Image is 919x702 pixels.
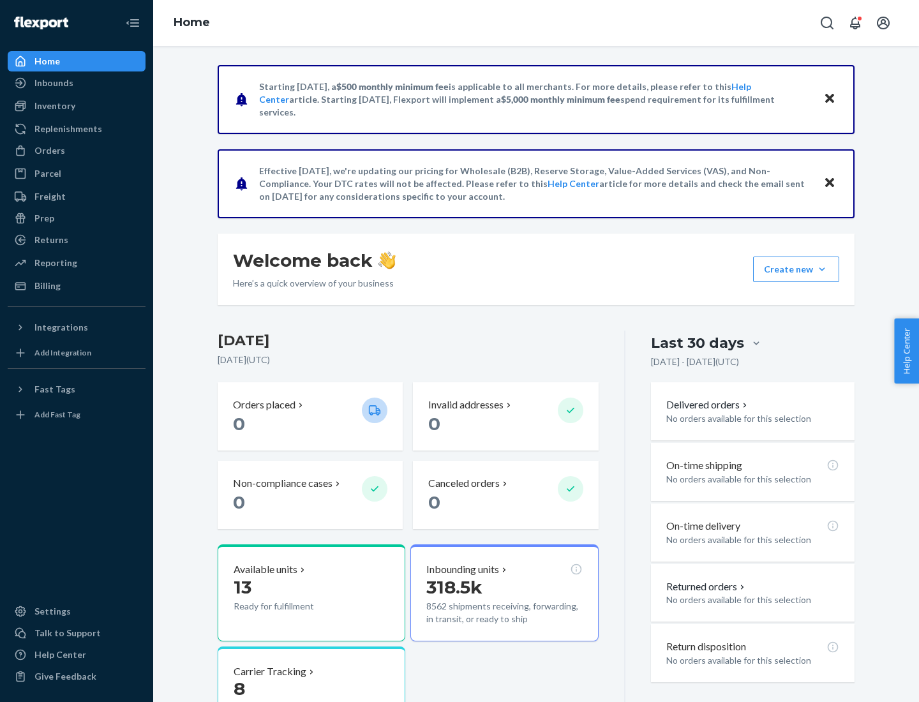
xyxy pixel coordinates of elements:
[8,601,146,622] a: Settings
[34,257,77,269] div: Reporting
[34,383,75,396] div: Fast Tags
[233,277,396,290] p: Here’s a quick overview of your business
[651,333,744,353] div: Last 30 days
[8,119,146,139] a: Replenishments
[821,90,838,108] button: Close
[8,379,146,400] button: Fast Tags
[428,476,500,491] p: Canceled orders
[666,473,839,486] p: No orders available for this selection
[234,576,251,598] span: 13
[233,398,295,412] p: Orders placed
[8,645,146,665] a: Help Center
[233,476,332,491] p: Non-compliance cases
[218,331,599,351] h3: [DATE]
[666,534,839,546] p: No orders available for this selection
[666,412,839,425] p: No orders available for this selection
[894,318,919,384] button: Help Center
[34,144,65,157] div: Orders
[8,666,146,687] button: Give Feedback
[8,163,146,184] a: Parcel
[336,81,449,92] span: $500 monthly minimum fee
[378,251,396,269] img: hand-wave emoji
[8,51,146,71] a: Home
[34,627,101,639] div: Talk to Support
[413,382,598,451] button: Invalid addresses 0
[34,77,73,89] div: Inbounds
[8,140,146,161] a: Orders
[34,55,60,68] div: Home
[666,594,839,606] p: No orders available for this selection
[814,10,840,36] button: Open Search Box
[426,562,499,577] p: Inbounding units
[34,123,102,135] div: Replenishments
[34,100,75,112] div: Inventory
[413,461,598,529] button: Canceled orders 0
[8,208,146,228] a: Prep
[34,280,61,292] div: Billing
[501,94,620,105] span: $5,000 monthly minimum fee
[870,10,896,36] button: Open account menu
[666,639,746,654] p: Return disposition
[34,234,68,246] div: Returns
[428,413,440,435] span: 0
[8,276,146,296] a: Billing
[163,4,220,41] ol: breadcrumbs
[234,562,297,577] p: Available units
[666,519,740,534] p: On-time delivery
[426,576,482,598] span: 318.5k
[8,343,146,363] a: Add Integration
[666,654,839,667] p: No orders available for this selection
[666,398,750,412] button: Delivered orders
[34,648,86,661] div: Help Center
[666,458,742,473] p: On-time shipping
[218,461,403,529] button: Non-compliance cases 0
[821,174,838,193] button: Close
[233,413,245,435] span: 0
[233,249,396,272] h1: Welcome back
[34,670,96,683] div: Give Feedback
[234,600,352,613] p: Ready for fulfillment
[8,253,146,273] a: Reporting
[428,398,504,412] p: Invalid addresses
[34,212,54,225] div: Prep
[8,317,146,338] button: Integrations
[218,354,599,366] p: [DATE] ( UTC )
[651,355,739,368] p: [DATE] - [DATE] ( UTC )
[218,382,403,451] button: Orders placed 0
[259,165,811,203] p: Effective [DATE], we're updating our pricing for Wholesale (B2B), Reserve Storage, Value-Added Se...
[8,96,146,116] a: Inventory
[120,10,146,36] button: Close Navigation
[8,73,146,93] a: Inbounds
[8,623,146,643] a: Talk to Support
[174,15,210,29] a: Home
[34,321,88,334] div: Integrations
[234,664,306,679] p: Carrier Tracking
[234,678,245,699] span: 8
[428,491,440,513] span: 0
[8,230,146,250] a: Returns
[34,347,91,358] div: Add Integration
[8,405,146,425] a: Add Fast Tag
[14,17,68,29] img: Flexport logo
[426,600,582,625] p: 8562 shipments receiving, forwarding, in transit, or ready to ship
[34,409,80,420] div: Add Fast Tag
[34,190,66,203] div: Freight
[218,544,405,641] button: Available units13Ready for fulfillment
[8,186,146,207] a: Freight
[753,257,839,282] button: Create new
[233,491,245,513] span: 0
[259,80,811,119] p: Starting [DATE], a is applicable to all merchants. For more details, please refer to this article...
[548,178,599,189] a: Help Center
[34,605,71,618] div: Settings
[410,544,598,641] button: Inbounding units318.5k8562 shipments receiving, forwarding, in transit, or ready to ship
[666,579,747,594] button: Returned orders
[34,167,61,180] div: Parcel
[842,10,868,36] button: Open notifications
